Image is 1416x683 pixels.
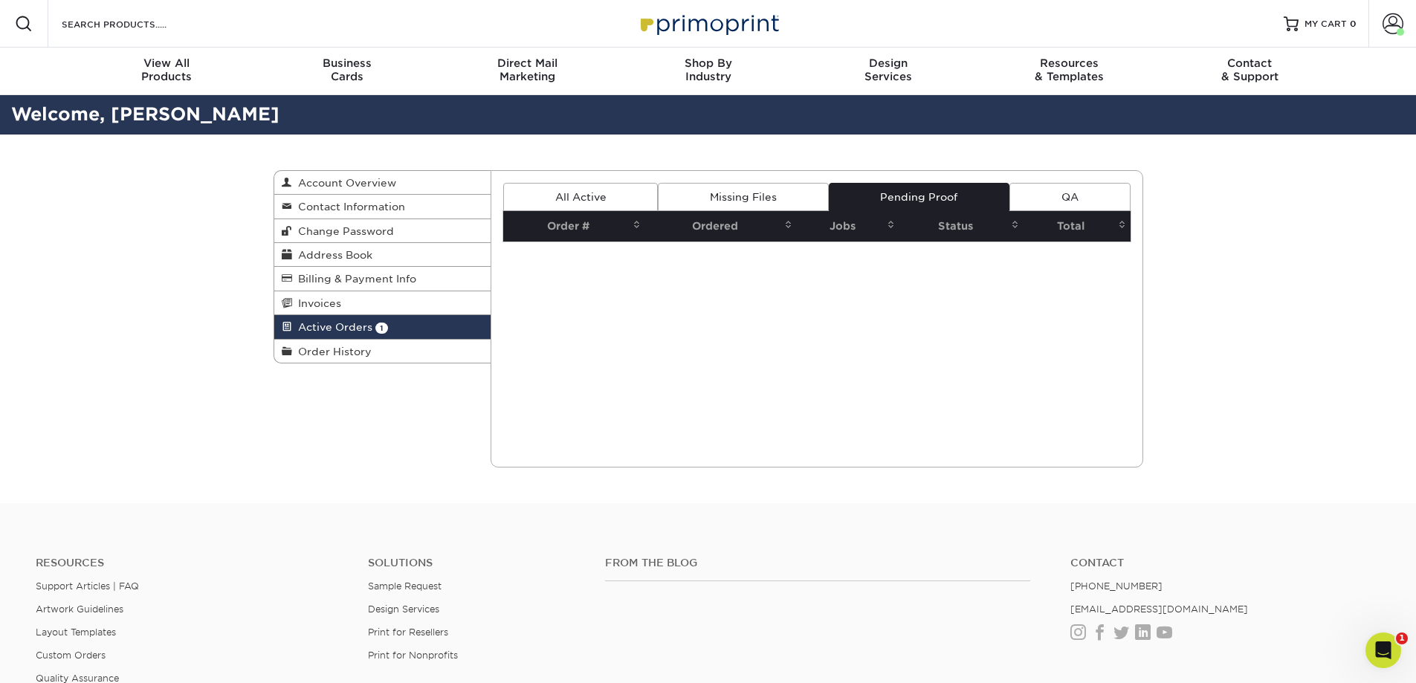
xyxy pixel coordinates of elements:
[503,183,658,211] a: All Active
[437,56,618,83] div: Marketing
[618,56,798,83] div: Industry
[274,315,491,339] a: Active Orders 1
[658,183,828,211] a: Missing Files
[256,56,437,70] span: Business
[1070,580,1163,592] a: [PHONE_NUMBER]
[979,56,1160,70] span: Resources
[829,183,1009,211] a: Pending Proof
[4,638,126,678] iframe: Google Customer Reviews
[634,7,783,39] img: Primoprint
[798,56,979,83] div: Services
[256,56,437,83] div: Cards
[274,267,491,291] a: Billing & Payment Info
[503,211,645,242] th: Order #
[274,340,491,363] a: Order History
[292,177,396,189] span: Account Overview
[437,56,618,70] span: Direct Mail
[292,249,372,261] span: Address Book
[274,171,491,195] a: Account Overview
[1305,18,1347,30] span: MY CART
[1365,632,1401,668] iframe: Intercom live chat
[798,48,979,95] a: DesignServices
[1396,632,1408,644] span: 1
[274,195,491,219] a: Contact Information
[437,48,618,95] a: Direct MailMarketing
[1070,557,1380,569] a: Contact
[77,56,257,83] div: Products
[36,603,123,615] a: Artwork Guidelines
[1160,48,1340,95] a: Contact& Support
[274,291,491,315] a: Invoices
[368,580,442,592] a: Sample Request
[292,321,372,333] span: Active Orders
[979,48,1160,95] a: Resources& Templates
[1160,56,1340,83] div: & Support
[375,323,388,334] span: 1
[256,48,437,95] a: BusinessCards
[1070,603,1248,615] a: [EMAIL_ADDRESS][DOMAIN_NAME]
[292,273,416,285] span: Billing & Payment Info
[292,225,394,237] span: Change Password
[274,219,491,243] a: Change Password
[292,346,372,357] span: Order History
[36,580,139,592] a: Support Articles | FAQ
[797,211,899,242] th: Jobs
[798,56,979,70] span: Design
[618,48,798,95] a: Shop ByIndustry
[645,211,797,242] th: Ordered
[368,627,448,638] a: Print for Resellers
[1009,183,1130,211] a: QA
[899,211,1024,242] th: Status
[292,201,405,213] span: Contact Information
[77,48,257,95] a: View AllProducts
[292,297,341,309] span: Invoices
[368,603,439,615] a: Design Services
[36,557,346,569] h4: Resources
[368,557,583,569] h4: Solutions
[1160,56,1340,70] span: Contact
[605,557,1030,569] h4: From the Blog
[274,243,491,267] a: Address Book
[36,627,116,638] a: Layout Templates
[979,56,1160,83] div: & Templates
[60,15,205,33] input: SEARCH PRODUCTS.....
[77,56,257,70] span: View All
[1350,19,1357,29] span: 0
[368,650,458,661] a: Print for Nonprofits
[1024,211,1130,242] th: Total
[618,56,798,70] span: Shop By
